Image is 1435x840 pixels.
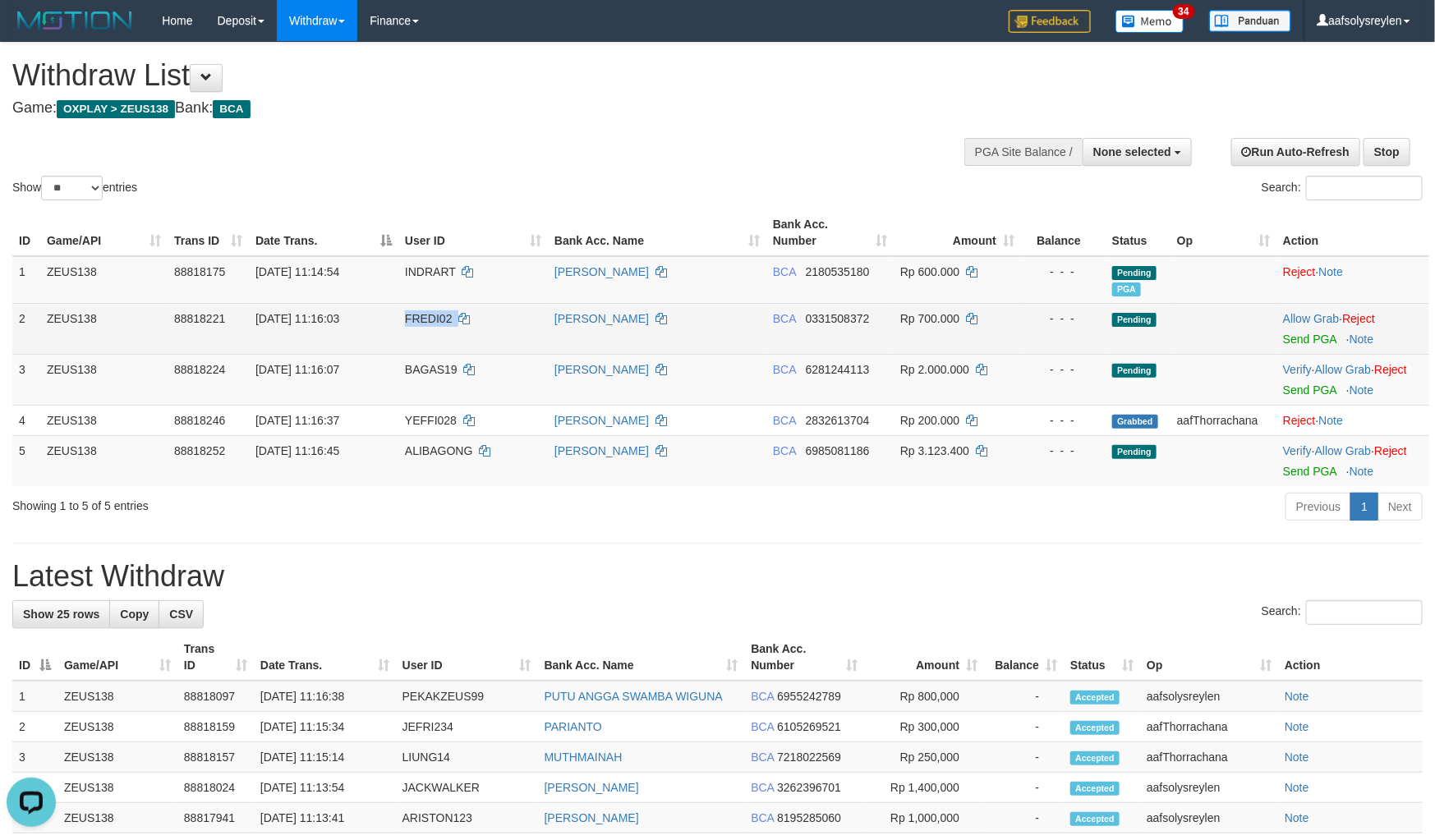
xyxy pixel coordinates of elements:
[773,444,796,457] span: BCA
[159,600,204,628] a: CSV
[1378,493,1423,521] a: Next
[545,720,602,733] a: PARIANTO
[12,712,57,742] td: 2
[396,773,538,803] td: JACKWALKER
[806,444,870,457] span: Copy 6985081186 to clipboard
[1070,782,1120,796] span: Accepted
[177,803,254,833] td: 88817941
[751,720,774,733] span: BCA
[554,363,649,376] a: [PERSON_NAME]
[12,634,57,681] th: ID: activate to sort column descending
[254,742,396,773] td: [DATE] 11:15:14
[1083,138,1192,166] button: None selected
[1306,176,1423,200] input: Search:
[773,414,796,427] span: BCA
[174,265,225,278] span: 88818175
[1140,634,1278,681] th: Op: activate to sort column ascending
[984,803,1064,833] td: -
[1319,414,1344,427] a: Note
[900,444,969,457] span: Rp 3.123.400
[1173,4,1195,19] span: 34
[554,414,649,427] a: [PERSON_NAME]
[12,354,40,405] td: 3
[1278,634,1423,681] th: Action
[12,59,941,92] h1: Withdraw List
[249,209,398,256] th: Date Trans.: activate to sort column descending
[806,312,870,325] span: Copy 0331508372 to clipboard
[12,256,40,304] td: 1
[1140,712,1278,742] td: aafThorrachana
[1283,312,1339,325] a: Allow Grab
[1140,773,1278,803] td: aafsolysreylen
[255,265,339,278] span: [DATE] 11:14:54
[1315,363,1371,376] a: Allow Grab
[12,176,137,200] label: Show entries
[894,209,1021,256] th: Amount: activate to sort column ascending
[1209,10,1291,32] img: panduan.png
[396,803,538,833] td: ARISTON123
[174,312,225,325] span: 88818221
[12,742,57,773] td: 3
[984,681,1064,712] td: -
[984,773,1064,803] td: -
[1315,444,1371,457] a: Allow Grab
[1342,312,1375,325] a: Reject
[40,256,168,304] td: ZEUS138
[1285,781,1309,794] a: Note
[254,773,396,803] td: [DATE] 11:13:54
[984,634,1064,681] th: Balance: activate to sort column ascending
[254,634,396,681] th: Date Trans.: activate to sort column ascending
[12,8,137,33] img: MOTION_logo.png
[1028,264,1099,280] div: - - -
[396,742,538,773] td: LIUNG14
[1021,209,1106,256] th: Balance
[1285,811,1309,824] a: Note
[1093,145,1171,158] span: None selected
[864,634,984,681] th: Amount: activate to sort column ascending
[964,138,1083,166] div: PGA Site Balance /
[1028,443,1099,459] div: - - -
[405,444,472,457] span: ALIBAGONG
[1286,493,1351,521] a: Previous
[766,209,894,256] th: Bank Acc. Number: activate to sort column ascending
[40,303,168,354] td: ZEUS138
[984,742,1064,773] td: -
[1171,405,1276,435] td: aafThorrachana
[1350,383,1374,397] a: Note
[806,265,870,278] span: Copy 2180535180 to clipboard
[174,414,225,427] span: 88818246
[1283,312,1342,325] span: ·
[12,100,941,117] h4: Game: Bank:
[864,773,984,803] td: Rp 1,400,000
[1070,691,1120,705] span: Accepted
[12,491,586,514] div: Showing 1 to 5 of 5 entries
[773,363,796,376] span: BCA
[864,803,984,833] td: Rp 1,000,000
[1283,383,1336,397] a: Send PGA
[773,312,796,325] span: BCA
[57,773,177,803] td: ZEUS138
[1283,333,1336,346] a: Send PGA
[1285,750,1309,764] a: Note
[177,773,254,803] td: 88818024
[777,811,841,824] span: Copy 8195285060 to clipboard
[120,608,149,621] span: Copy
[174,444,225,457] span: 88818252
[57,681,177,712] td: ZEUS138
[405,265,456,278] span: INDRART
[1070,751,1120,765] span: Accepted
[900,414,959,427] span: Rp 200.000
[12,600,110,628] a: Show 25 rows
[23,608,99,621] span: Show 25 rows
[41,176,103,200] select: Showentries
[1262,176,1423,200] label: Search:
[1070,812,1120,826] span: Accepted
[806,414,870,427] span: Copy 2832613704 to clipboard
[57,100,175,118] span: OXPLAY > ZEUS138
[12,405,40,435] td: 4
[169,608,193,621] span: CSV
[900,312,959,325] span: Rp 700.000
[1112,282,1141,296] span: Marked by aafsolysreylen
[1064,634,1140,681] th: Status: activate to sort column ascending
[254,712,396,742] td: [DATE] 11:15:34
